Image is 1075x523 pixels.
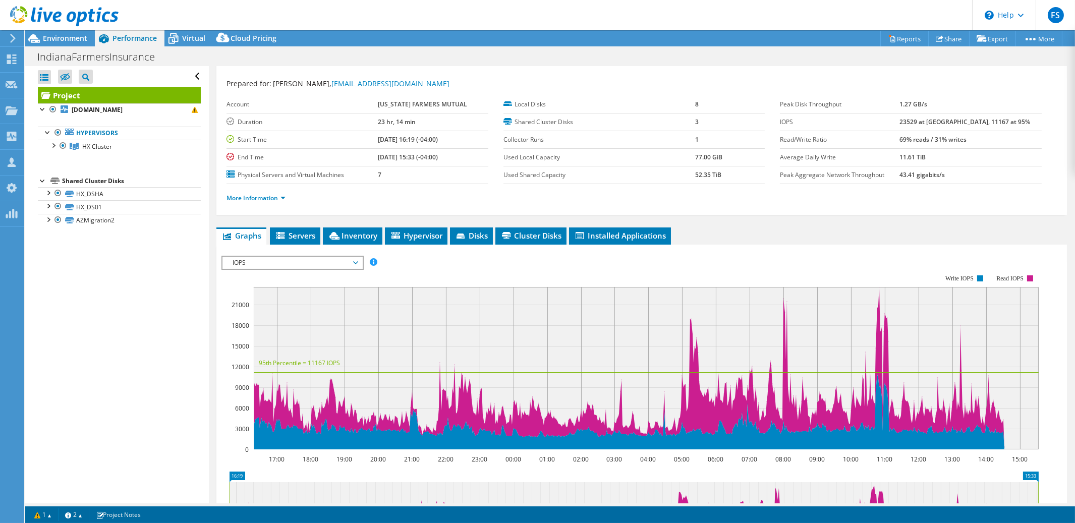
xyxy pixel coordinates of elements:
[227,135,378,145] label: Start Time
[899,135,967,144] b: 69% reads / 31% writes
[899,153,926,161] b: 11.61 TiB
[438,455,454,463] text: 22:00
[607,455,623,463] text: 03:00
[273,79,449,88] span: [PERSON_NAME],
[378,118,416,126] b: 23 hr, 14 min
[235,383,249,392] text: 9000
[228,257,357,269] span: IOPS
[378,153,438,161] b: [DATE] 15:33 (-04:00)
[899,170,945,179] b: 43.41 gigabits/s
[378,135,438,144] b: [DATE] 16:19 (-04:00)
[1012,455,1028,463] text: 15:00
[843,455,859,463] text: 10:00
[281,54,309,67] span: Details
[911,455,927,463] text: 12:00
[880,31,929,46] a: Reports
[674,455,690,463] text: 05:00
[695,170,721,179] b: 52.35 TiB
[227,99,378,109] label: Account
[27,508,59,521] a: 1
[227,152,378,162] label: End Time
[232,321,249,330] text: 18000
[38,140,201,153] a: HX Cluster
[232,342,249,351] text: 15000
[378,100,467,108] b: [US_STATE] FARMERS MUTUAL
[945,275,974,282] text: Write IOPS
[232,363,249,371] text: 12000
[235,404,249,413] text: 6000
[303,455,319,463] text: 18:00
[695,153,722,161] b: 77.00 GiB
[742,455,758,463] text: 07:00
[877,455,893,463] text: 11:00
[112,33,157,43] span: Performance
[38,87,201,103] a: Project
[378,170,381,179] b: 7
[72,105,123,114] b: [DOMAIN_NAME]
[506,455,522,463] text: 00:00
[695,135,699,144] b: 1
[259,359,340,367] text: 95th Percentile = 11167 IOPS
[227,170,378,180] label: Physical Servers and Virtual Machines
[503,135,695,145] label: Collector Runs
[43,33,87,43] span: Environment
[985,11,994,20] svg: \n
[503,99,695,109] label: Local Disks
[969,31,1016,46] a: Export
[182,33,205,43] span: Virtual
[331,79,449,88] a: [EMAIL_ADDRESS][DOMAIN_NAME]
[38,103,201,117] a: [DOMAIN_NAME]
[574,455,589,463] text: 02:00
[695,100,699,108] b: 8
[574,230,666,241] span: Installed Applications
[997,275,1024,282] text: Read IOPS
[472,455,488,463] text: 23:00
[503,117,695,127] label: Shared Cluster Disks
[38,127,201,140] a: Hypervisors
[810,455,825,463] text: 09:00
[371,455,386,463] text: 20:00
[245,445,249,454] text: 0
[780,135,899,145] label: Read/Write Ratio
[227,194,286,202] a: More Information
[780,152,899,162] label: Average Daily Write
[899,100,927,108] b: 1.27 GB/s
[780,99,899,109] label: Peak Disk Throughput
[503,170,695,180] label: Used Shared Capacity
[62,175,201,187] div: Shared Cluster Disks
[695,118,699,126] b: 3
[38,214,201,227] a: AZMigration2
[337,455,353,463] text: 19:00
[928,31,970,46] a: Share
[328,230,377,241] span: Inventory
[269,455,285,463] text: 17:00
[38,200,201,213] a: HX_DS01
[227,117,378,127] label: Duration
[780,170,899,180] label: Peak Aggregate Network Throughput
[231,33,276,43] span: Cloud Pricing
[227,79,271,88] label: Prepared for:
[390,230,442,241] span: Hypervisor
[500,230,561,241] span: Cluster Disks
[780,117,899,127] label: IOPS
[540,455,555,463] text: 01:00
[708,455,724,463] text: 06:00
[945,455,960,463] text: 13:00
[405,455,420,463] text: 21:00
[275,230,315,241] span: Servers
[221,230,261,241] span: Graphs
[58,508,89,521] a: 2
[33,51,171,63] h1: IndianaFarmersInsurance
[641,455,656,463] text: 04:00
[235,425,249,433] text: 3000
[503,152,695,162] label: Used Local Capacity
[1015,31,1062,46] a: More
[899,118,1030,126] b: 23529 at [GEOGRAPHIC_DATA], 11167 at 95%
[776,455,791,463] text: 08:00
[455,230,488,241] span: Disks
[38,187,201,200] a: HX_DSHA
[1048,7,1064,23] span: FS
[232,301,249,309] text: 21000
[89,508,148,521] a: Project Notes
[979,455,994,463] text: 14:00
